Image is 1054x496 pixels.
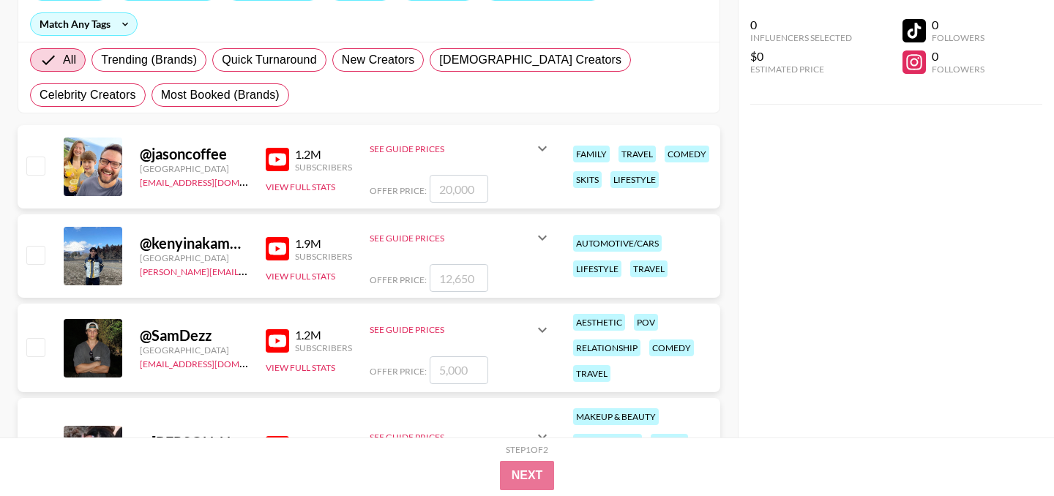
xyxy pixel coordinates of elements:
[618,146,656,162] div: travel
[439,51,621,69] span: [DEMOGRAPHIC_DATA] Creators
[101,51,197,69] span: Trending (Brands)
[649,339,694,356] div: comedy
[573,434,642,451] div: food & drink
[932,18,984,32] div: 0
[295,342,352,353] div: Subscribers
[370,131,551,166] div: See Guide Prices
[370,143,534,154] div: See Guide Prices
[140,145,248,163] div: @ jasoncoffee
[573,171,602,188] div: skits
[295,147,352,162] div: 1.2M
[140,163,248,174] div: [GEOGRAPHIC_DATA]
[573,314,625,331] div: aesthetic
[266,148,289,171] img: YouTube
[634,314,658,331] div: pov
[981,423,1036,478] iframe: Drift Widget Chat Controller
[295,162,352,173] div: Subscribers
[140,234,248,252] div: @ kenyinakamura
[295,435,352,450] div: 410K
[370,324,534,335] div: See Guide Prices
[140,433,248,451] div: @ [PERSON_NAME].Al.Haj93
[370,220,551,255] div: See Guide Prices
[140,326,248,345] div: @ SamDezz
[140,174,287,188] a: [EMAIL_ADDRESS][DOMAIN_NAME]
[932,32,984,43] div: Followers
[573,260,621,277] div: lifestyle
[370,432,534,443] div: See Guide Prices
[750,49,852,64] div: $0
[750,18,852,32] div: 0
[370,366,427,377] span: Offer Price:
[573,339,640,356] div: relationship
[370,419,551,454] div: See Guide Prices
[932,49,984,64] div: 0
[295,251,352,262] div: Subscribers
[630,260,668,277] div: travel
[266,237,289,260] img: YouTube
[295,236,352,251] div: 1.9M
[140,345,248,356] div: [GEOGRAPHIC_DATA]
[665,146,709,162] div: comedy
[430,175,488,203] input: 20,000
[40,86,136,104] span: Celebrity Creators
[430,356,488,384] input: 5,000
[651,434,688,451] div: travel
[370,233,534,244] div: See Guide Prices
[500,461,555,490] button: Next
[610,171,659,188] div: lifestyle
[140,356,287,369] a: [EMAIL_ADDRESS][DOMAIN_NAME]
[932,64,984,75] div: Followers
[31,13,137,35] div: Match Any Tags
[266,271,335,282] button: View Full Stats
[63,51,76,69] span: All
[750,64,852,75] div: Estimated Price
[161,86,280,104] span: Most Booked (Brands)
[266,181,335,192] button: View Full Stats
[573,365,610,382] div: travel
[222,51,317,69] span: Quick Turnaround
[370,312,551,347] div: See Guide Prices
[573,235,662,252] div: automotive/cars
[370,185,427,196] span: Offer Price:
[573,146,610,162] div: family
[266,329,289,353] img: YouTube
[506,444,548,455] div: Step 1 of 2
[750,32,852,43] div: Influencers Selected
[266,436,289,459] img: YouTube
[370,274,427,285] span: Offer Price:
[266,362,335,373] button: View Full Stats
[295,328,352,342] div: 1.2M
[342,51,415,69] span: New Creators
[140,263,356,277] a: [PERSON_NAME][EMAIL_ADDRESS][DOMAIN_NAME]
[573,408,659,425] div: makeup & beauty
[430,264,488,292] input: 12,650
[140,252,248,263] div: [GEOGRAPHIC_DATA]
